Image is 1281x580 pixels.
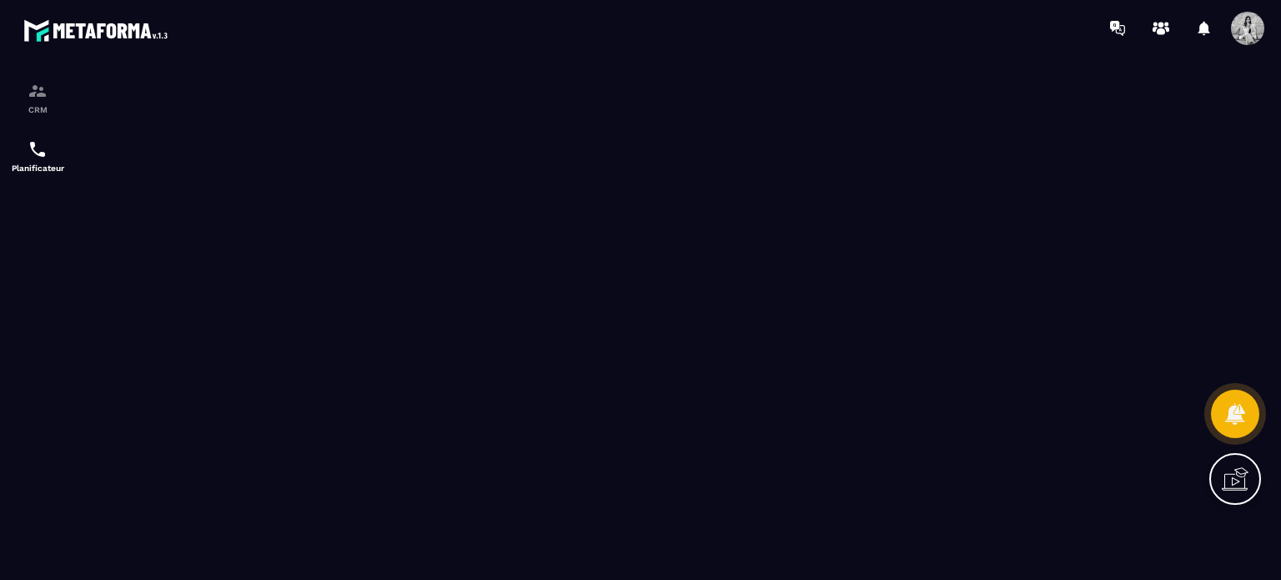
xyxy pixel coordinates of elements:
[4,127,71,185] a: schedulerschedulerPlanificateur
[28,139,48,159] img: scheduler
[28,81,48,101] img: formation
[4,164,71,173] p: Planificateur
[4,68,71,127] a: formationformationCRM
[4,105,71,114] p: CRM
[23,15,173,46] img: logo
